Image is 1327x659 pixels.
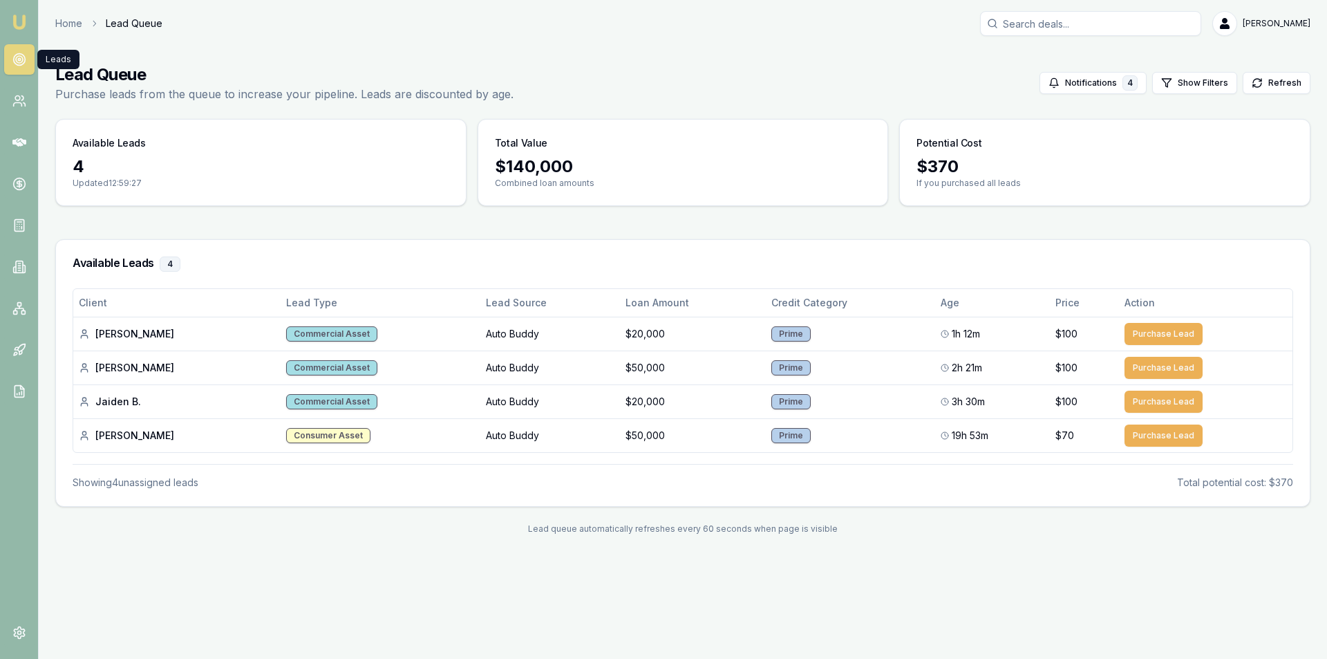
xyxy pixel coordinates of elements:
[620,418,766,452] td: $50,000
[55,17,162,30] nav: breadcrumb
[281,289,480,317] th: Lead Type
[771,428,811,443] div: Prime
[916,156,1293,178] div: $ 370
[11,14,28,30] img: emu-icon-u.png
[1243,72,1310,94] button: Refresh
[73,178,449,189] p: Updated 12:59:27
[1050,289,1118,317] th: Price
[480,418,621,452] td: Auto Buddy
[495,156,872,178] div: $ 140,000
[952,429,988,443] span: 19h 53m
[1152,72,1237,94] button: Show Filters
[771,326,811,342] div: Prime
[916,178,1293,189] p: If you purchased all leads
[286,394,377,409] div: Commercial Asset
[1055,395,1077,409] span: $100
[766,289,936,317] th: Credit Category
[1055,327,1077,341] span: $100
[620,351,766,384] td: $50,000
[771,394,811,409] div: Prime
[160,257,180,272] div: 4
[55,17,82,30] a: Home
[79,429,275,443] div: [PERSON_NAME]
[980,11,1201,36] input: Search deals
[73,156,449,178] div: 4
[495,178,872,189] p: Combined loan amounts
[916,136,981,150] h3: Potential Cost
[480,317,621,351] td: Auto Buddy
[1243,18,1310,29] span: [PERSON_NAME]
[952,395,985,409] span: 3h 30m
[1055,429,1074,443] span: $70
[1124,357,1203,379] button: Purchase Lead
[952,327,980,341] span: 1h 12m
[480,289,621,317] th: Lead Source
[55,523,1310,535] div: Lead queue automatically refreshes every 60 seconds when page is visible
[79,395,275,409] div: Jaiden B.
[771,360,811,375] div: Prime
[55,64,514,86] h1: Lead Queue
[480,351,621,384] td: Auto Buddy
[1039,72,1147,94] button: Notifications4
[952,361,982,375] span: 2h 21m
[37,50,79,69] div: Leads
[480,384,621,418] td: Auto Buddy
[286,428,370,443] div: Consumer Asset
[79,361,275,375] div: [PERSON_NAME]
[1122,75,1138,91] div: 4
[55,86,514,102] p: Purchase leads from the queue to increase your pipeline. Leads are discounted by age.
[73,289,281,317] th: Client
[1124,391,1203,413] button: Purchase Lead
[1124,323,1203,345] button: Purchase Lead
[1055,361,1077,375] span: $100
[1119,289,1292,317] th: Action
[495,136,547,150] h3: Total Value
[620,317,766,351] td: $20,000
[73,136,146,150] h3: Available Leads
[620,384,766,418] td: $20,000
[286,326,377,342] div: Commercial Asset
[935,289,1050,317] th: Age
[106,17,162,30] span: Lead Queue
[286,360,377,375] div: Commercial Asset
[1124,425,1203,447] button: Purchase Lead
[73,476,198,490] div: Showing 4 unassigned lead s
[1177,476,1293,490] div: Total potential cost: $370
[73,257,1293,272] h3: Available Leads
[79,327,275,341] div: [PERSON_NAME]
[620,289,766,317] th: Loan Amount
